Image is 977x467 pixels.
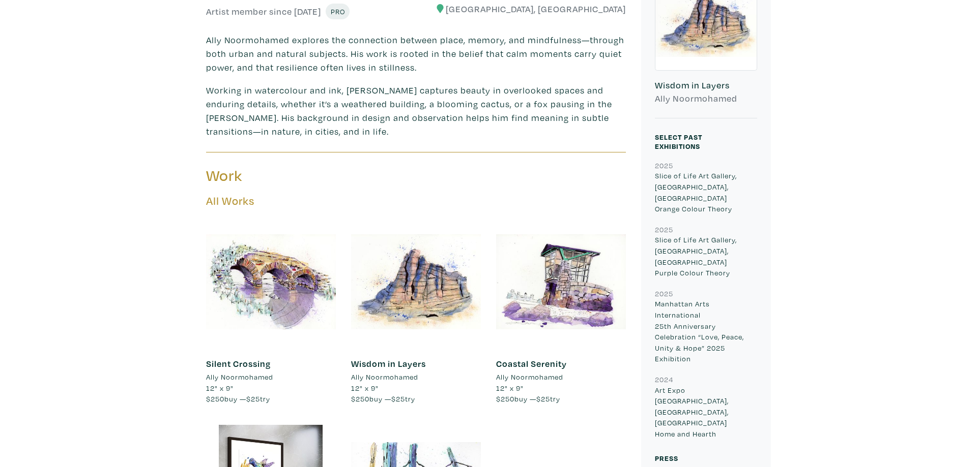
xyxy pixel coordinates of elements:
span: buy — try [206,394,270,403]
span: $25 [536,394,550,403]
li: Ally Noormohamed [496,371,563,383]
a: Wisdom in Layers [351,358,426,369]
h6: Wisdom in Layers [655,80,757,91]
p: Manhattan Arts International 25th Anniversary Celebration “Love, Peace, Unity & Hope” 2025 Exhibi... [655,298,757,364]
p: Working in watercolour and ink, [PERSON_NAME] captures beauty in overlooked spaces and enduring d... [206,83,626,138]
span: Pro [330,7,345,16]
span: 12" x 9" [496,383,524,393]
h5: All Works [206,194,626,208]
small: 2025 [655,161,673,170]
li: Ally Noormohamed [206,371,273,383]
span: 12" x 9" [351,383,379,393]
p: Slice of Life Art Gallery, [GEOGRAPHIC_DATA], [GEOGRAPHIC_DATA] Orange Colour Theory [655,170,757,214]
small: 2024 [655,375,673,384]
p: Slice of Life Art Gallery, [GEOGRAPHIC_DATA], [GEOGRAPHIC_DATA] Purple Colour Theory [655,234,757,278]
a: Ally Noormohamed [206,371,336,383]
span: buy — try [351,394,415,403]
small: Press [655,453,678,463]
span: $25 [246,394,260,403]
h6: Artist member since [DATE] [206,6,321,17]
span: $250 [351,394,369,403]
p: Art Expo [GEOGRAPHIC_DATA], [GEOGRAPHIC_DATA], [GEOGRAPHIC_DATA] Home and Hearth [655,385,757,440]
p: Ally Noormohamed explores the connection between place, memory, and mindfulness—through both urba... [206,33,626,74]
h3: Work [206,166,409,185]
small: Select Past Exhibitions [655,132,702,151]
span: buy — try [496,394,560,403]
span: $250 [496,394,514,403]
li: Ally Noormohamed [351,371,418,383]
h6: [GEOGRAPHIC_DATA], [GEOGRAPHIC_DATA] [424,4,626,15]
a: Silent Crossing [206,358,271,369]
a: Ally Noormohamed [496,371,626,383]
span: $25 [391,394,405,403]
a: Ally Noormohamed [351,371,481,383]
small: 2025 [655,225,673,234]
a: Coastal Serenity [496,358,567,369]
h6: Ally Noormohamed [655,93,757,104]
small: 2025 [655,289,673,298]
span: $250 [206,394,224,403]
span: 12" x 9" [206,383,234,393]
